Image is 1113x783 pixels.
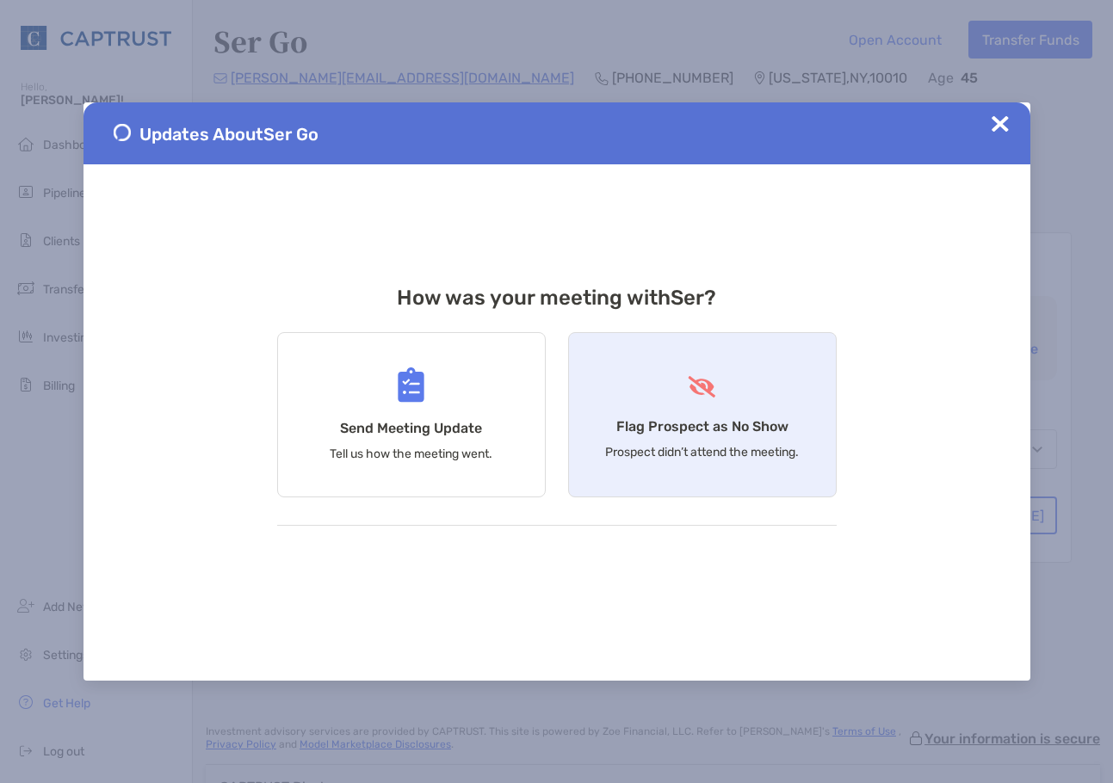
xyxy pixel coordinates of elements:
[277,286,837,310] h3: How was your meeting with Ser ?
[616,418,788,435] h4: Flag Prospect as No Show
[340,420,482,436] h4: Send Meeting Update
[398,367,424,403] img: Send Meeting Update
[992,115,1009,133] img: Close Updates Zoe
[605,445,799,459] p: Prospect didn’t attend the meeting.
[330,447,492,461] p: Tell us how the meeting went.
[139,124,318,145] span: Updates About Ser Go
[114,124,131,141] img: Send Meeting Update 1
[686,376,718,398] img: Flag Prospect as No Show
